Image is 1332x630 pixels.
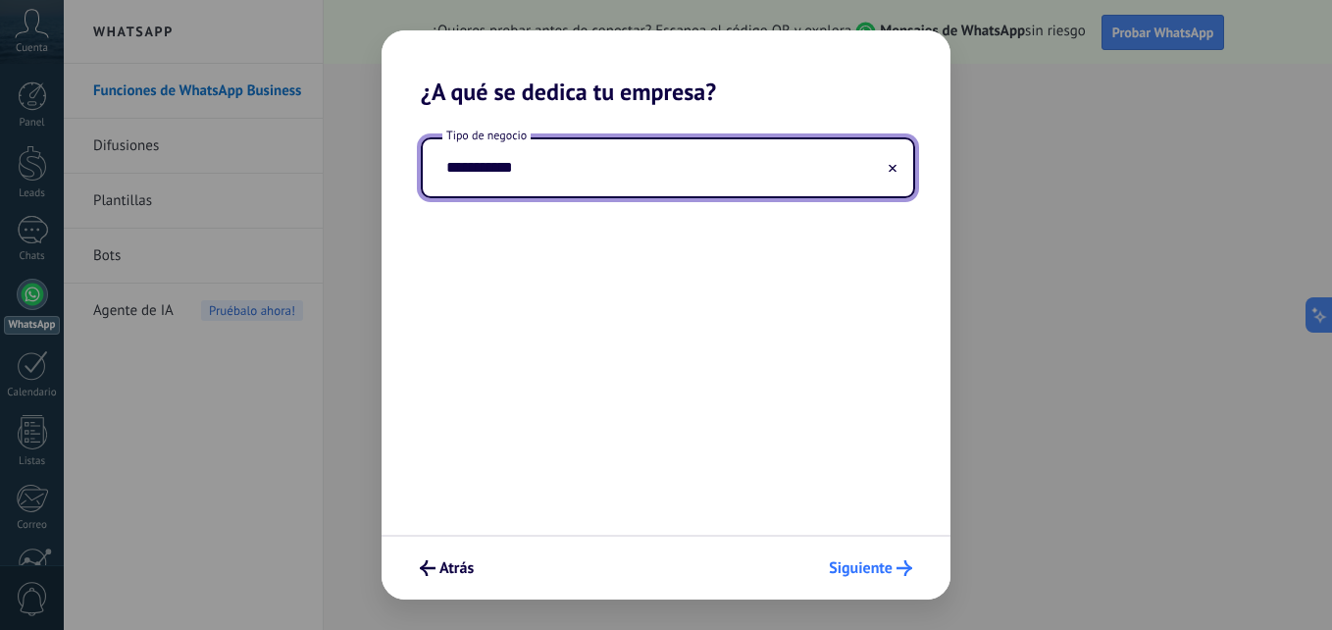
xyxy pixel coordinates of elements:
[820,551,921,585] button: Siguiente
[439,561,474,575] span: Atrás
[411,551,483,585] button: Atrás
[382,30,950,106] h2: ¿A qué se dedica tu empresa?
[829,561,893,575] span: Siguiente
[442,128,531,144] span: Tipo de negocio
